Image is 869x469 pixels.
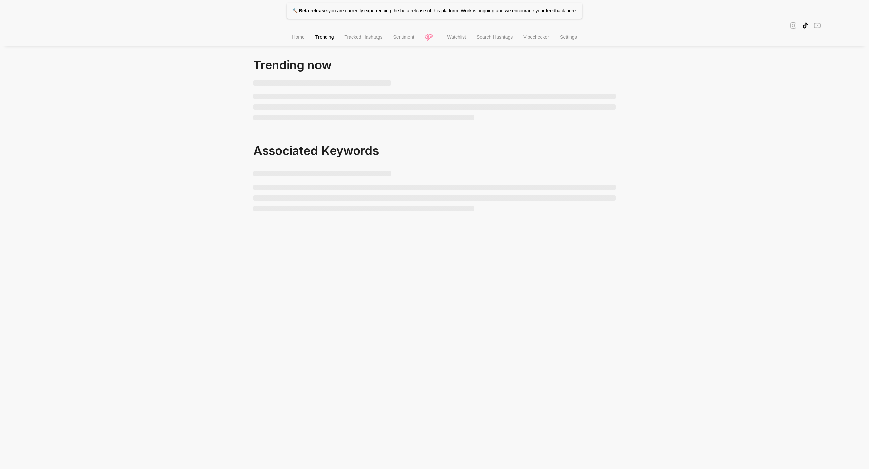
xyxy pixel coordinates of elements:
a: your feedback here [535,8,576,13]
p: you are currently experiencing the beta release of this platform. Work is ongoing and we encourage . [287,3,582,19]
span: Vibechecker [523,34,549,40]
span: Search Hashtags [477,34,513,40]
span: youtube [814,21,821,29]
span: Watchlist [447,34,466,40]
span: Trending now [253,58,332,72]
span: Associated Keywords [253,143,379,158]
span: instagram [790,21,797,29]
span: Settings [560,34,577,40]
span: Sentiment [393,34,414,40]
span: Tracked Hashtags [344,34,382,40]
span: Home [292,34,304,40]
strong: 🔨 Beta release: [292,8,328,13]
span: Trending [315,34,334,40]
